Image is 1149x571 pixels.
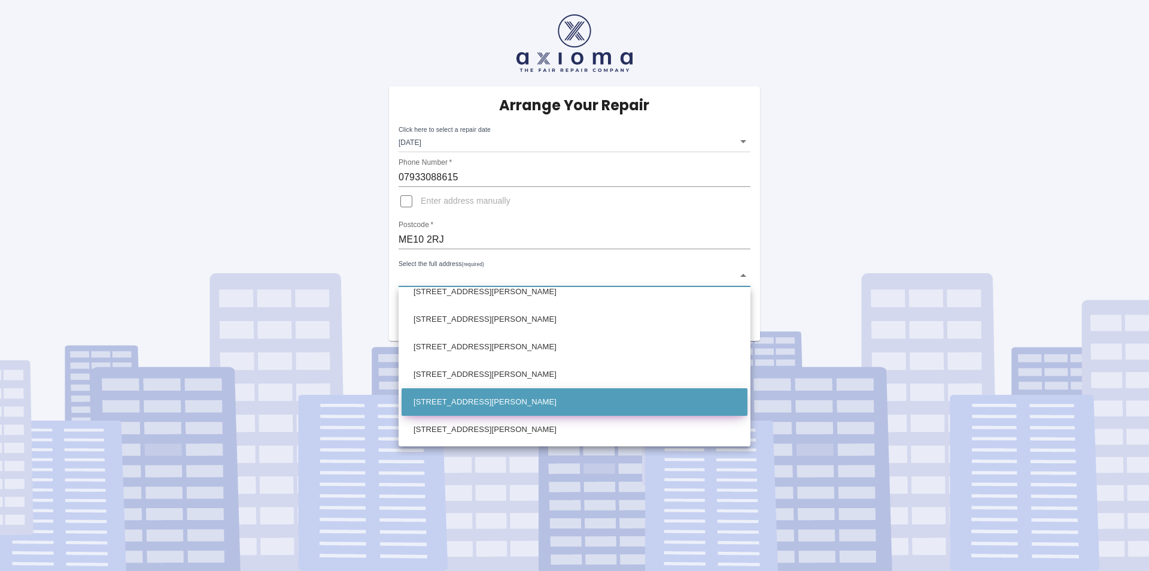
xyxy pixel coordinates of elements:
[402,388,747,416] li: [STREET_ADDRESS][PERSON_NAME]
[402,278,747,306] li: [STREET_ADDRESS][PERSON_NAME]
[402,333,747,361] li: [STREET_ADDRESS][PERSON_NAME]
[402,306,747,333] li: [STREET_ADDRESS][PERSON_NAME]
[402,361,747,388] li: [STREET_ADDRESS][PERSON_NAME]
[402,416,747,443] li: [STREET_ADDRESS][PERSON_NAME]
